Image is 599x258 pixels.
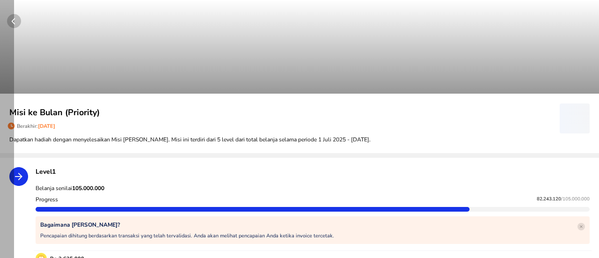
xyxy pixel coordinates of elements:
p: Level 1 [36,167,590,176]
button: ‌ [560,103,590,133]
span: Belanja senilai [36,184,104,192]
p: Berakhir: [17,123,55,130]
p: Misi ke Bulan (Priority) [9,106,560,119]
strong: 105.000.000 [72,184,104,192]
p: Pencapaian dihitung berdasarkan transaksi yang telah tervalidasi. Anda akan melihat pencapaian An... [40,232,334,239]
span: / 105.000.000 [561,196,590,202]
span: 82.243.120 [537,196,561,202]
p: Progress [36,196,58,203]
p: Bagaimana [PERSON_NAME]? [40,221,334,229]
p: Dapatkan hadiah dengan menyelesaikan Misi [PERSON_NAME]. Misi ini terdiri dari 5 level dari total... [9,135,590,144]
span: [DATE] [38,123,55,130]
